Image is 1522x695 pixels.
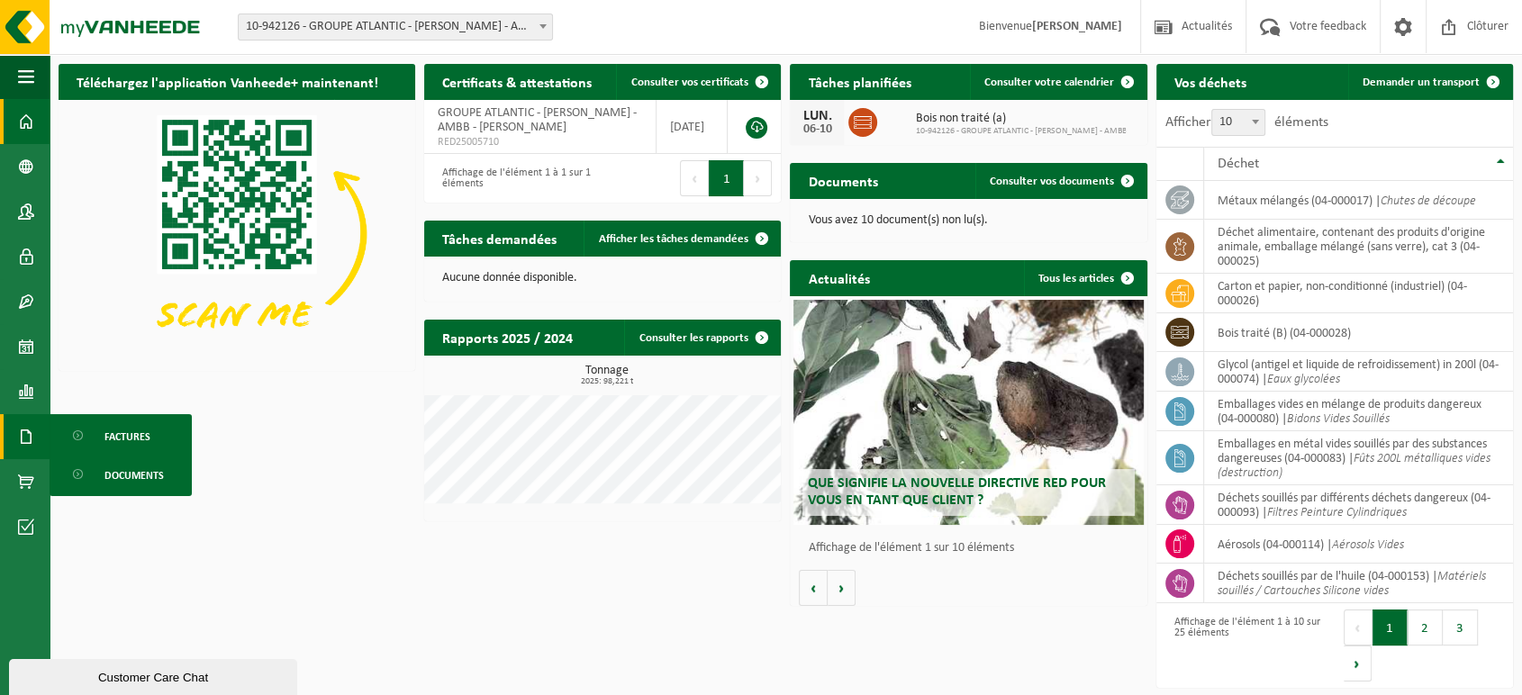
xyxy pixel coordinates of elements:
[744,160,772,196] button: Next
[1344,609,1373,645] button: Previous
[9,655,301,695] iframe: chat widget
[1204,525,1513,564] td: aérosols (04-000114) |
[438,106,637,134] span: GROUPE ATLANTIC - [PERSON_NAME] - AMBB - [PERSON_NAME]
[1024,260,1146,296] a: Tous les articles
[1344,645,1372,681] button: Next
[1204,392,1513,431] td: emballages vides en mélange de produits dangereux (04-000080) |
[104,420,150,454] span: Factures
[1204,485,1513,525] td: déchets souillés par différents déchets dangereux (04-000093) |
[808,214,1128,227] p: Vous avez 10 document(s) non lu(s).
[1211,109,1265,136] span: 10
[1204,564,1513,603] td: déchets souillés par de l'huile (04-000153) |
[790,64,929,99] h2: Tâches planifiées
[790,260,887,295] h2: Actualités
[1204,181,1513,220] td: métaux mélangés (04-000017) |
[442,272,763,284] p: Aucune donnée disponible.
[239,14,552,40] span: 10-942126 - GROUPE ATLANTIC - MERVILLE BILLY BERCLAU - AMBB - BILLY BERCLAU
[975,163,1146,199] a: Consulter vos documents
[433,158,593,198] div: Affichage de l'élément 1 à 1 sur 1 éléments
[59,100,415,367] img: Download de VHEPlus App
[799,109,835,123] div: LUN.
[624,320,779,356] a: Consulter les rapports
[1267,373,1340,386] i: Eaux glycolées
[680,160,709,196] button: Previous
[1204,431,1513,485] td: emballages en métal vides souillés par des substances dangereuses (04-000083) |
[59,64,396,99] h2: Téléchargez l'application Vanheede+ maintenant!
[915,112,1126,126] span: Bois non traité (a)
[1218,452,1490,480] i: Fûts 200L métalliques vides (destruction)
[990,176,1114,187] span: Consulter vos documents
[1156,64,1264,99] h2: Vos déchets
[984,77,1114,88] span: Consulter votre calendrier
[104,458,164,492] span: Documents
[970,64,1146,100] a: Consulter votre calendrier
[1204,274,1513,313] td: carton et papier, non-conditionné (industriel) (04-000026)
[808,542,1137,555] p: Affichage de l'élément 1 sur 10 éléments
[1348,64,1511,100] a: Demander un transport
[1332,538,1404,552] i: Aérosols Vides
[790,163,895,198] h2: Documents
[433,365,781,386] h3: Tonnage
[1204,313,1513,352] td: bois traité (B) (04-000028)
[1204,352,1513,392] td: glycol (antigel et liquide de refroidissement) in 200l (04-000074) |
[1408,609,1443,645] button: 2
[709,160,744,196] button: 1
[424,320,591,355] h2: Rapports 2025 / 2024
[799,123,835,136] div: 06-10
[433,377,781,386] span: 2025: 98,221 t
[54,457,187,492] a: Documents
[1373,609,1408,645] button: 1
[438,135,642,149] span: RED25005710
[1165,608,1326,683] div: Affichage de l'élément 1 à 10 sur 25 éléments
[1363,77,1480,88] span: Demander un transport
[828,570,856,606] button: Volgende
[238,14,553,41] span: 10-942126 - GROUPE ATLANTIC - MERVILLE BILLY BERCLAU - AMBB - BILLY BERCLAU
[1165,115,1328,130] label: Afficher éléments
[1204,220,1513,274] td: déchet alimentaire, contenant des produits d'origine animale, emballage mélangé (sans verre), cat...
[807,476,1105,508] span: Que signifie la nouvelle directive RED pour vous en tant que client ?
[630,77,747,88] span: Consulter vos certificats
[657,100,728,154] td: [DATE]
[598,233,747,245] span: Afficher les tâches demandées
[424,221,575,256] h2: Tâches demandées
[1287,412,1390,426] i: Bidons Vides Souillés
[1032,20,1122,33] strong: [PERSON_NAME]
[616,64,779,100] a: Consulter vos certificats
[793,300,1143,525] a: Que signifie la nouvelle directive RED pour vous en tant que client ?
[1218,157,1259,171] span: Déchet
[1443,609,1478,645] button: 3
[1212,110,1264,135] span: 10
[424,64,610,99] h2: Certificats & attestations
[584,221,779,257] a: Afficher les tâches demandées
[1381,194,1476,208] i: Chutes de découpe
[799,570,828,606] button: Vorige
[54,419,187,453] a: Factures
[1218,570,1486,598] i: Matériels souillés / Cartouches Silicone vides
[1267,506,1407,519] i: Filtres Peinture Cylindriques
[915,126,1126,137] span: 10-942126 - GROUPE ATLANTIC - [PERSON_NAME] - AMBB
